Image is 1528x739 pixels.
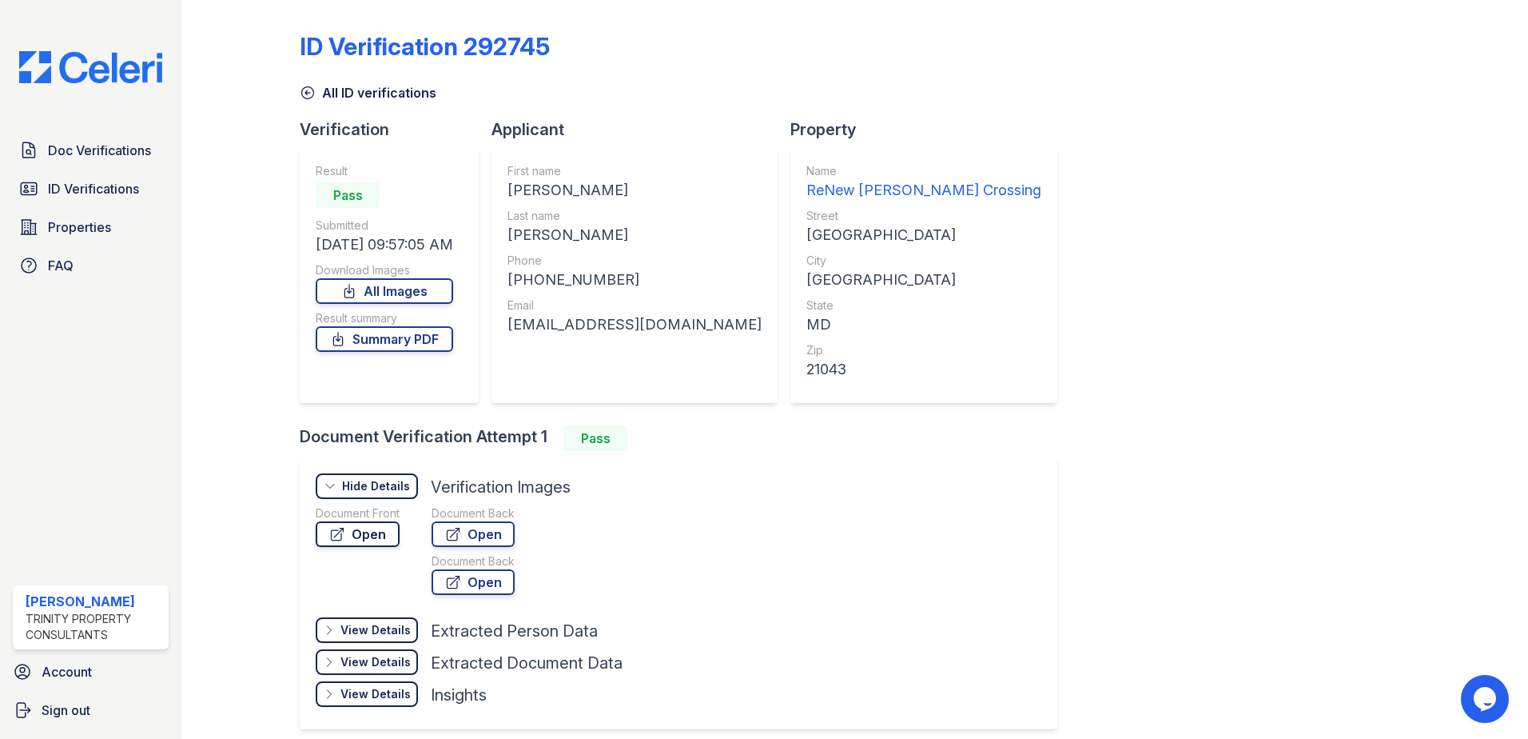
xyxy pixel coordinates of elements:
[26,611,162,643] div: Trinity Property Consultants
[300,83,436,102] a: All ID verifications
[1461,675,1512,723] iframe: chat widget
[491,118,790,141] div: Applicant
[507,224,762,246] div: [PERSON_NAME]
[806,253,1041,269] div: City
[790,118,1070,141] div: Property
[316,278,453,304] a: All Images
[806,224,1041,246] div: [GEOGRAPHIC_DATA]
[316,310,453,326] div: Result summary
[432,553,515,569] div: Document Back
[432,521,515,547] a: Open
[300,32,550,61] div: ID Verification 292745
[563,425,627,451] div: Pass
[507,314,762,336] div: [EMAIL_ADDRESS][DOMAIN_NAME]
[806,342,1041,358] div: Zip
[316,521,400,547] a: Open
[806,163,1041,202] a: Name ReNew [PERSON_NAME] Crossing
[507,269,762,291] div: [PHONE_NUMBER]
[316,182,380,208] div: Pass
[507,208,762,224] div: Last name
[806,298,1041,314] div: State
[806,358,1041,381] div: 21043
[6,694,175,726] a: Sign out
[13,250,169,282] a: FAQ
[6,51,175,83] img: CE_Logo_Blue-a8612792a0a2168367f1c8372b55b34899dd931a85d93a1a3d3e32e68fde9ad4.png
[48,256,74,275] span: FAQ
[806,179,1041,202] div: ReNew [PERSON_NAME] Crossing
[13,211,169,243] a: Properties
[316,163,453,179] div: Result
[48,179,139,198] span: ID Verifications
[340,622,411,638] div: View Details
[42,701,90,720] span: Sign out
[507,163,762,179] div: First name
[432,569,515,595] a: Open
[48,141,151,160] span: Doc Verifications
[431,620,598,642] div: Extracted Person Data
[13,173,169,205] a: ID Verifications
[316,326,453,352] a: Summary PDF
[316,234,453,256] div: [DATE] 09:57:05 AM
[340,686,411,702] div: View Details
[431,652,623,674] div: Extracted Document Data
[806,208,1041,224] div: Street
[806,269,1041,291] div: [GEOGRAPHIC_DATA]
[342,478,410,494] div: Hide Details
[300,425,1070,451] div: Document Verification Attempt 1
[26,592,162,611] div: [PERSON_NAME]
[316,218,453,234] div: Submitted
[300,118,491,141] div: Verification
[42,662,92,681] span: Account
[806,314,1041,336] div: MD
[316,262,453,278] div: Download Images
[432,505,515,521] div: Document Back
[431,476,571,498] div: Verification Images
[316,505,400,521] div: Document Front
[507,253,762,269] div: Phone
[507,179,762,202] div: [PERSON_NAME]
[6,656,175,688] a: Account
[431,684,487,706] div: Insights
[340,654,411,670] div: View Details
[806,163,1041,179] div: Name
[13,134,169,166] a: Doc Verifications
[48,218,111,237] span: Properties
[507,298,762,314] div: Email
